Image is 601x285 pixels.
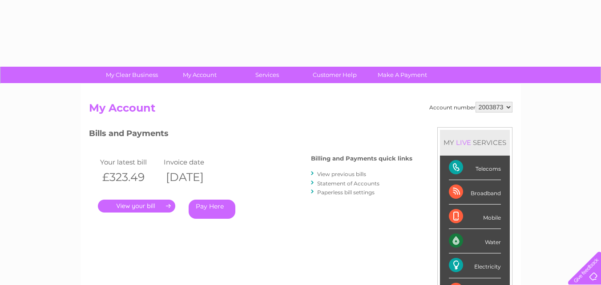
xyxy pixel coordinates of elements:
[98,156,162,168] td: Your latest bill
[98,168,162,186] th: £323.49
[429,102,512,112] div: Account number
[449,253,501,278] div: Electricity
[317,189,375,196] a: Paperless bill settings
[449,156,501,180] div: Telecoms
[317,171,366,177] a: View previous bills
[161,168,226,186] th: [DATE]
[298,67,371,83] a: Customer Help
[449,205,501,229] div: Mobile
[317,180,379,187] a: Statement of Accounts
[311,155,412,162] h4: Billing and Payments quick links
[454,138,473,147] div: LIVE
[89,127,412,143] h3: Bills and Payments
[163,67,236,83] a: My Account
[449,180,501,205] div: Broadband
[440,130,510,155] div: MY SERVICES
[366,67,439,83] a: Make A Payment
[189,200,235,219] a: Pay Here
[161,156,226,168] td: Invoice date
[230,67,304,83] a: Services
[98,200,175,213] a: .
[89,102,512,119] h2: My Account
[95,67,169,83] a: My Clear Business
[449,229,501,253] div: Water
